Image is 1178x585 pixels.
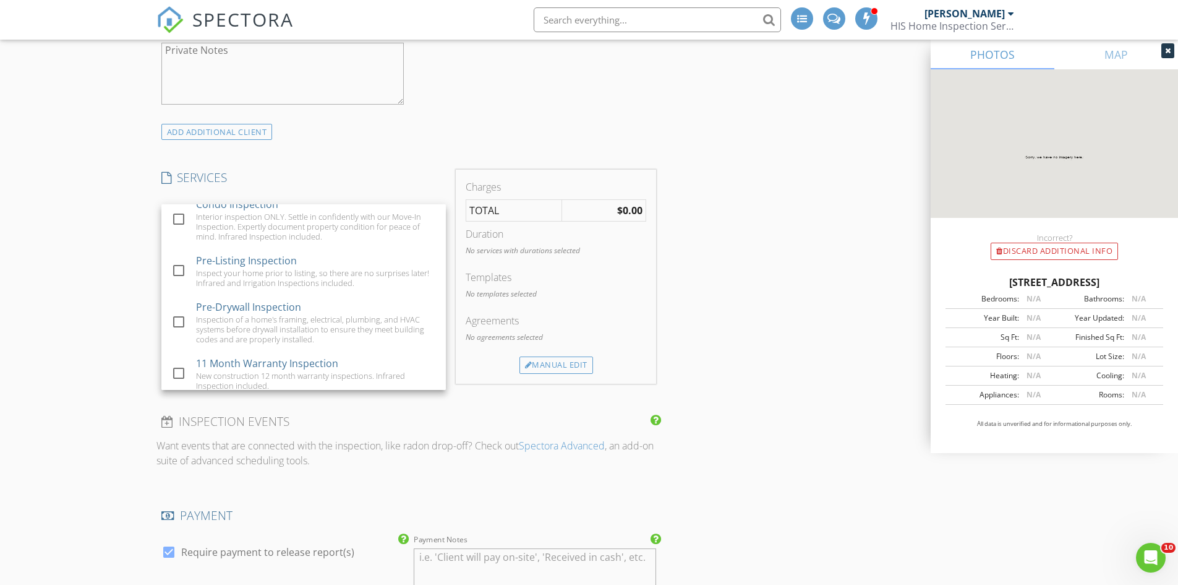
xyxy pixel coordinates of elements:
[161,414,657,430] h4: INSPECTION EVENTS
[949,370,1019,381] div: Heating:
[196,356,338,371] div: 11 Month Warranty Inspection
[617,204,642,217] strong: $0.00
[1136,543,1166,573] iframe: Intercom live chat
[161,508,657,524] h4: PAYMENT
[949,389,1019,401] div: Appliances:
[466,332,646,343] p: No agreements selected
[1132,293,1146,304] span: N/A
[1054,389,1124,401] div: Rooms:
[1026,389,1041,400] span: N/A
[1161,543,1176,553] span: 10
[890,20,1014,32] div: HIS Home Inspection Services
[534,7,781,32] input: Search everything...
[991,243,1118,260] div: Discard Additional info
[196,371,436,391] div: New construction 12 month warranty inspections. Infrared Inspection included.
[196,314,436,344] div: Inspection of a home's framing, electrical, plumbing, and HVAC systems before drywall installatio...
[949,313,1019,324] div: Year Built:
[466,270,646,285] div: Templates
[192,6,294,32] span: SPECTORA
[156,438,662,468] p: Want events that are connected with the inspection, like radon drop-off? Check out , an add-on su...
[924,7,1005,20] div: [PERSON_NAME]
[1132,351,1146,362] span: N/A
[949,351,1019,362] div: Floors:
[196,253,297,268] div: Pre-Listing Inspection
[931,233,1178,243] div: Incorrect?
[1132,313,1146,323] span: N/A
[196,212,436,241] div: Interior inspection ONLY. Settle in confidently with our Move-In Inspection. Expertly document pr...
[949,332,1019,343] div: Sq Ft:
[1026,351,1041,362] span: N/A
[1054,40,1178,69] a: MAP
[1054,370,1124,381] div: Cooling:
[161,170,446,186] h4: SERVICES
[1132,389,1146,400] span: N/A
[156,17,294,43] a: SPECTORA
[466,313,646,328] div: Agreements
[1026,313,1041,323] span: N/A
[1054,332,1124,343] div: Finished Sq Ft:
[161,124,273,141] div: ADD ADDITIONAL client
[466,245,646,256] p: No services with durations selected
[1054,313,1124,324] div: Year Updated:
[181,546,354,558] label: Require payment to release report(s)
[1054,351,1124,362] div: Lot Size:
[1026,293,1041,304] span: N/A
[466,180,646,194] div: Charges
[196,300,301,314] div: Pre-Drywall Inspection
[1054,293,1124,305] div: Bathrooms:
[466,227,646,241] div: Duration
[945,420,1163,428] p: All data is unverified and for informational purposes only.
[196,197,278,212] div: Condo Inspection
[196,268,436,288] div: Inspect your home prior to listing, so there are no surprises later! Infrared and Irrigation Insp...
[156,6,184,33] img: The Best Home Inspection Software - Spectora
[1132,370,1146,381] span: N/A
[945,275,1163,290] div: [STREET_ADDRESS]
[949,293,1019,305] div: Bedrooms:
[519,357,593,374] div: Manual Edit
[1026,370,1041,381] span: N/A
[931,69,1178,248] img: streetview
[519,439,605,453] a: Spectora Advanced
[931,40,1054,69] a: PHOTOS
[1026,332,1041,342] span: N/A
[466,200,561,222] td: TOTAL
[466,288,646,300] p: No templates selected
[1132,332,1146,342] span: N/A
